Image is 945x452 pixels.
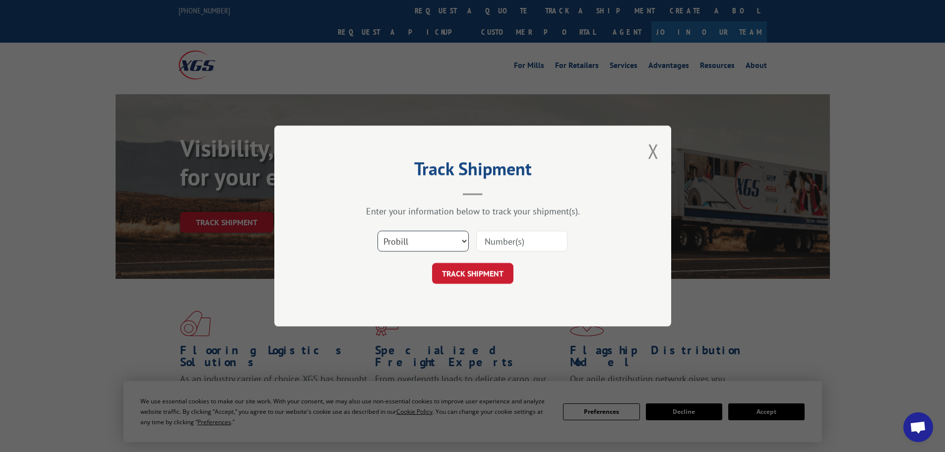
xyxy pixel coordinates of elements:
[648,138,659,164] button: Close modal
[432,263,513,284] button: TRACK SHIPMENT
[324,162,622,181] h2: Track Shipment
[324,205,622,217] div: Enter your information below to track your shipment(s).
[903,412,933,442] div: Open chat
[476,231,567,252] input: Number(s)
